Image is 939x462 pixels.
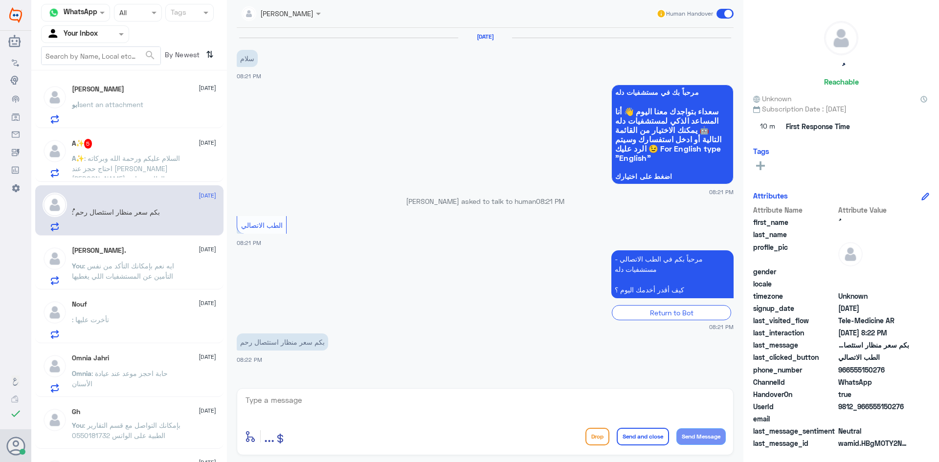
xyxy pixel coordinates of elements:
[6,437,25,455] button: Avatar
[43,300,67,325] img: defaultAdmin.png
[753,279,836,289] span: locale
[838,414,909,424] span: null
[838,242,863,266] img: defaultAdmin.png
[753,266,836,277] span: gender
[43,193,67,217] img: defaultAdmin.png
[72,369,91,377] span: Omnia
[72,354,109,362] h5: Omnia Jahri
[42,47,160,65] input: Search by Name, Local etc…
[237,240,261,246] span: 08:21 PM
[753,401,836,412] span: UserId
[46,5,61,20] img: whatsapp.png
[72,246,126,255] h5: Dan.
[838,377,909,387] span: 2
[838,389,909,399] span: true
[753,93,791,104] span: Unknown
[617,428,669,445] button: Send and close
[43,246,67,271] img: defaultAdmin.png
[753,303,836,313] span: signup_date
[753,389,836,399] span: HandoverOn
[72,154,180,224] span: : السلام عليكم ورحمة الله وبركاته احتاج حجز عند [PERSON_NAME] [PERSON_NAME] من الطايف يعاني من تن...
[838,217,909,227] span: ُ
[10,408,22,419] i: check
[199,84,216,92] span: [DATE]
[709,188,734,196] span: 08:21 PM
[612,305,731,320] div: Return to Bot
[753,104,929,114] span: Subscription Date : [DATE]
[72,262,174,280] span: : ايه نعم بإمكانك التأكد من نفس التأمين عن المستشفيات اللي يغطيها
[72,421,84,429] span: You
[72,421,180,440] span: : بإمكانك التواصل مع قسم التقارير الطبية على الواتس 0550181732
[72,300,87,308] h5: Nouf
[676,428,726,445] button: Send Message
[46,27,61,42] img: yourInbox.svg
[615,173,730,180] span: اضغط على اختيارك
[753,217,836,227] span: first_name
[264,425,274,447] button: ...
[838,303,909,313] span: 2025-09-29T17:21:29.517Z
[43,408,67,432] img: defaultAdmin.png
[615,107,730,162] span: سعداء بتواجدك معنا اليوم 👋 أنا المساعد الذكي لمستشفيات دله 🤖 يمكنك الاختيار من القائمة التالية أو...
[237,50,258,67] p: 29/9/2025, 8:21 PM
[838,328,909,338] span: 2025-09-29T17:22:03.29Z
[237,356,262,363] span: 08:22 PM
[753,414,836,424] span: email
[753,242,836,264] span: profile_pic
[43,354,67,378] img: defaultAdmin.png
[753,328,836,338] span: last_interaction
[206,46,214,63] i: ⇅
[144,49,156,61] span: search
[79,100,143,109] span: sent an attachment
[237,196,734,206] p: [PERSON_NAME] asked to talk to human
[753,377,836,387] span: ChannelId
[753,352,836,362] span: last_clicked_button
[585,428,609,445] button: Drop
[753,191,788,200] h6: Attributes
[144,47,156,64] button: search
[838,438,909,448] span: wamid.HBgMOTY2NTU1MTUwMjc2FQIAEhgUM0E1MkE0MDE3MUUwN0NDQzM0Q0MA
[84,139,92,149] span: 5
[199,191,216,200] span: [DATE]
[753,291,836,301] span: timezone
[753,118,782,135] span: 10 m
[838,315,909,326] span: Tele-Medicine AR
[43,85,67,110] img: defaultAdmin.png
[825,22,858,55] img: defaultAdmin.png
[753,315,836,326] span: last_visited_flow
[753,229,836,240] span: last_name
[753,365,836,375] span: phone_number
[72,85,124,93] h5: ابو هلا
[72,208,160,216] span: : بكم سعر منظار استئصال رحم
[43,139,67,163] img: defaultAdmin.png
[169,7,186,20] div: Tags
[264,427,274,445] span: ...
[72,369,168,388] span: : حابة احجز موعد عند عيادة الأسنان
[241,221,283,229] span: الطب الاتصالي
[838,340,909,350] span: بكم سعر منظار استئصال رحم
[199,406,216,415] span: [DATE]
[838,365,909,375] span: 966555150276
[458,33,512,40] h6: [DATE]
[838,426,909,436] span: 0
[237,333,328,351] p: 29/9/2025, 8:22 PM
[72,262,84,270] span: You
[753,426,836,436] span: last_message_sentiment
[611,250,734,298] p: 29/9/2025, 8:21 PM
[824,77,859,86] h6: Reachable
[72,139,92,149] h5: A✨
[753,340,836,350] span: last_message
[9,7,22,23] img: Widebot Logo
[838,279,909,289] span: null
[199,138,216,147] span: [DATE]
[536,197,564,205] span: 08:21 PM
[838,266,909,277] span: null
[838,401,909,412] span: 9812_966555150276
[161,46,202,66] span: By Newest
[666,9,713,18] span: Human Handover
[199,245,216,254] span: [DATE]
[237,73,261,79] span: 08:21 PM
[615,88,730,96] span: مرحباً بك في مستشفيات دله
[838,291,909,301] span: Unknown
[753,205,836,215] span: Attribute Name
[72,315,109,324] span: : تأخرت عليها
